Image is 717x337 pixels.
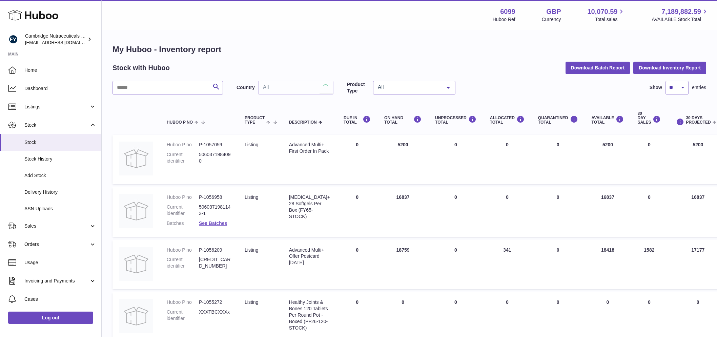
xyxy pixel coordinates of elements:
td: 18418 [585,240,631,289]
a: 7,189,882.59 AVAILABLE Stock Total [652,7,709,23]
div: [MEDICAL_DATA]+ 28 Softgels Per Box (FY65-STOCK) [289,194,330,220]
span: 10,070.59 [587,7,617,16]
dd: XXXTBCXXXx [199,309,231,322]
td: 341 [483,240,531,289]
span: 30 DAYS PROJECTED [686,116,711,125]
span: Product Type [245,116,265,125]
td: 0 [337,135,377,184]
div: AVAILABLE Total [592,115,624,125]
img: product image [119,247,153,281]
span: Orders [24,241,89,248]
td: 5200 [377,135,428,184]
span: Description [289,120,317,125]
dd: P-1056958 [199,194,231,201]
div: Healthy Joints & Bones 120 Tablets Per Round Pot - Boxed (PF26-120-STOCK) [289,299,330,331]
span: Usage [24,259,96,266]
strong: GBP [546,7,561,16]
span: Dashboard [24,85,96,92]
a: See Batches [199,220,227,226]
img: product image [119,142,153,175]
span: Huboo P no [167,120,193,125]
dt: Current identifier [167,204,199,217]
span: AVAILABLE Stock Total [652,16,709,23]
dd: P-1057059 [199,142,231,148]
dd: P-1055272 [199,299,231,306]
div: Advanced Multi+ Offer Postcard [DATE] [289,247,330,266]
span: listing [245,299,258,305]
td: 0 [631,187,668,237]
h1: My Huboo - Inventory report [112,44,706,55]
span: Cases [24,296,96,302]
span: 7,189,882.59 [661,7,701,16]
span: Stock [24,122,89,128]
dt: Huboo P no [167,247,199,253]
span: listing [245,194,258,200]
td: 0 [631,135,668,184]
img: product image [119,299,153,333]
span: 0 [557,142,559,147]
div: QUARANTINED Total [538,115,578,125]
div: UNPROCESSED Total [435,115,476,125]
td: 0 [428,187,483,237]
span: ASN Uploads [24,206,96,212]
span: 0 [557,247,559,253]
span: Listings [24,104,89,110]
img: product image [119,194,153,228]
td: 0 [483,135,531,184]
span: Delivery History [24,189,96,195]
label: Country [237,84,255,91]
td: 0 [428,135,483,184]
div: Advanced Multi+ First Order In Pack [289,142,330,154]
div: ON HAND Total [384,115,422,125]
span: Sales [24,223,89,229]
td: 0 [483,187,531,237]
div: Currency [542,16,561,23]
span: Stock History [24,156,96,162]
dd: 5060371981143-1 [199,204,231,217]
label: Product Type [347,81,370,94]
img: huboo@camnutra.com [8,34,18,44]
span: listing [245,142,258,147]
div: Huboo Ref [493,16,515,23]
span: Invoicing and Payments [24,278,89,284]
td: 5200 [585,135,631,184]
span: 0 [557,299,559,305]
span: [EMAIL_ADDRESS][DOMAIN_NAME] [25,40,100,45]
dt: Batches [167,220,199,227]
label: Show [650,84,662,91]
td: 16837 [377,187,428,237]
span: Stock [24,139,96,146]
strong: 6099 [500,7,515,16]
span: Total sales [595,16,625,23]
dd: 5060371984090 [199,151,231,164]
span: 0 [557,194,559,200]
div: DUE IN TOTAL [344,115,371,125]
span: Home [24,67,96,73]
td: 0 [337,187,377,237]
td: 18759 [377,240,428,289]
dt: Huboo P no [167,299,199,306]
span: listing [245,247,258,253]
dd: P-1056209 [199,247,231,253]
span: Add Stock [24,172,96,179]
td: 0 [337,240,377,289]
button: Download Batch Report [566,62,630,74]
dt: Current identifier [167,151,199,164]
a: Log out [8,312,93,324]
div: ALLOCATED Total [490,115,525,125]
td: 1582 [631,240,668,289]
span: entries [692,84,706,91]
td: 0 [428,240,483,289]
span: All [376,84,442,91]
button: Download Inventory Report [633,62,706,74]
dt: Current identifier [167,309,199,322]
dt: Huboo P no [167,194,199,201]
dt: Huboo P no [167,142,199,148]
td: 16837 [585,187,631,237]
a: 10,070.59 Total sales [587,7,625,23]
div: Cambridge Nutraceuticals Ltd [25,33,86,46]
h2: Stock with Huboo [112,63,170,72]
div: 30 DAY SALES [637,111,661,125]
dd: [CREDIT_CARD_NUMBER] [199,256,231,269]
dt: Current identifier [167,256,199,269]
